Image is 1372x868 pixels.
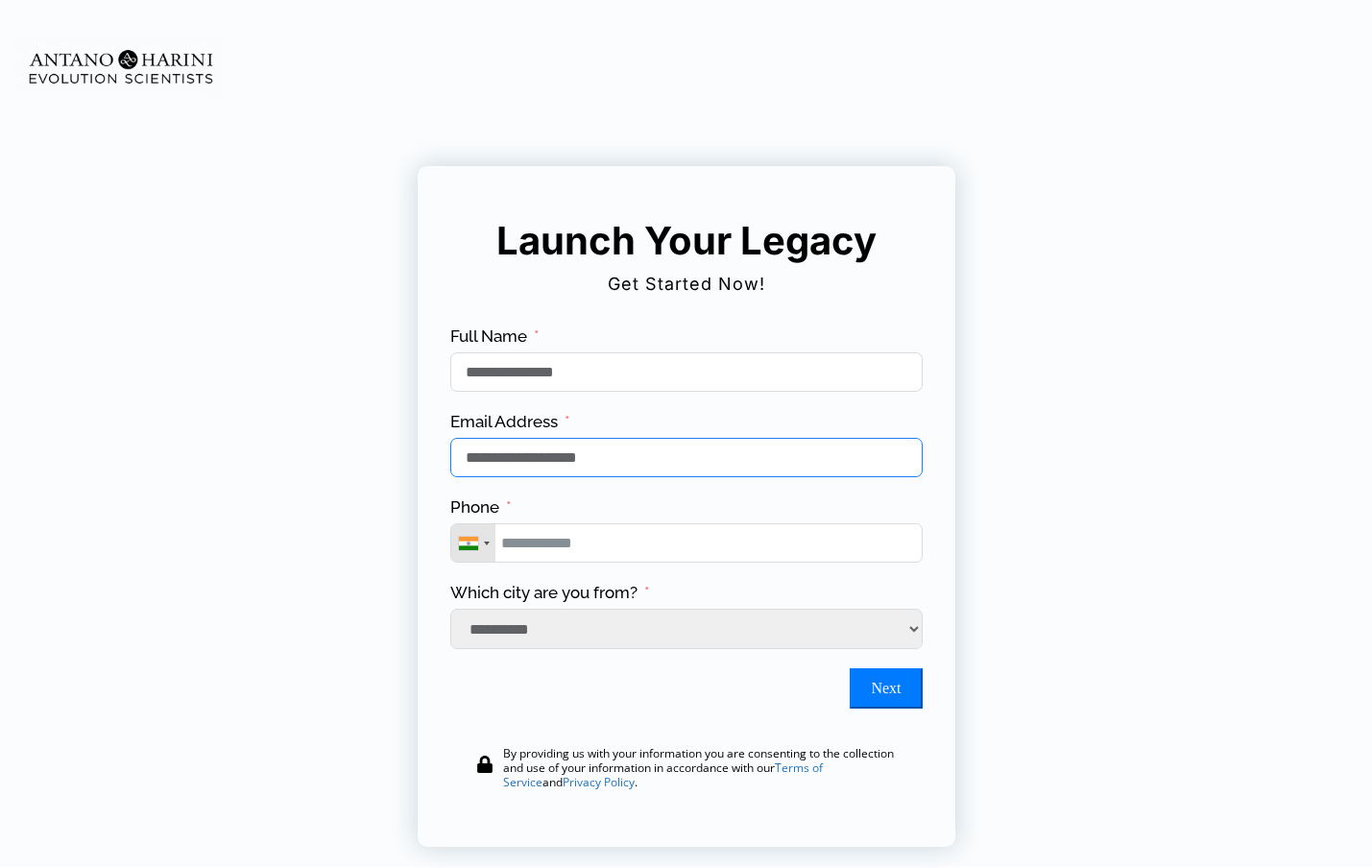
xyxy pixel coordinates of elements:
[450,496,512,518] label: Phone
[447,267,926,301] h2: Get Started Now!
[850,668,922,709] button: Next
[450,523,923,563] input: Phone
[450,325,540,348] label: Full Name
[486,217,887,265] h5: Launch Your Legacy
[450,582,650,604] label: Which city are you from?
[450,438,923,477] input: Email Address
[503,746,906,789] div: By providing us with your information you are consenting to the collection and use of your inform...
[451,524,495,562] div: Telephone country code
[563,774,635,790] a: Privacy Policy
[20,39,222,94] img: Evolution-Scientist (2)
[450,609,923,649] select: Which city are you from?
[503,759,823,790] a: Terms of Service
[450,411,570,433] label: Email Address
